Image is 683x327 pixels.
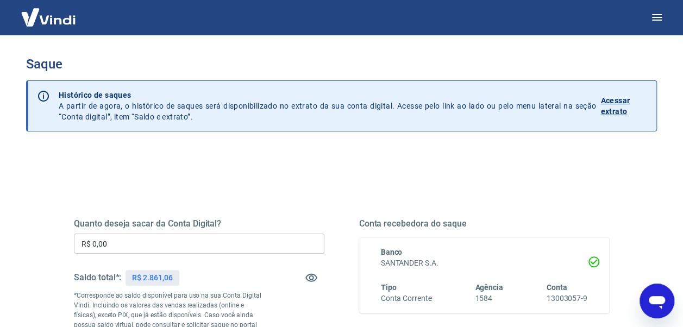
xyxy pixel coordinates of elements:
[475,293,503,304] h6: 1584
[13,1,84,34] img: Vindi
[26,56,657,72] h3: Saque
[59,90,596,100] p: Histórico de saques
[475,283,503,292] span: Agência
[546,293,587,304] h6: 13003057-9
[640,284,674,318] iframe: Botão para abrir a janela de mensagens
[381,283,397,292] span: Tipo
[59,90,596,122] p: A partir de agora, o histórico de saques será disponibilizado no extrato da sua conta digital. Ac...
[600,95,648,117] p: Acessar extrato
[600,90,648,122] a: Acessar extrato
[381,257,588,269] h6: SANTANDER S.A.
[132,272,172,284] p: R$ 2.861,06
[74,272,121,283] h5: Saldo total*:
[381,293,432,304] h6: Conta Corrente
[546,283,567,292] span: Conta
[381,248,403,256] span: Banco
[74,218,324,229] h5: Quanto deseja sacar da Conta Digital?
[359,218,610,229] h5: Conta recebedora do saque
